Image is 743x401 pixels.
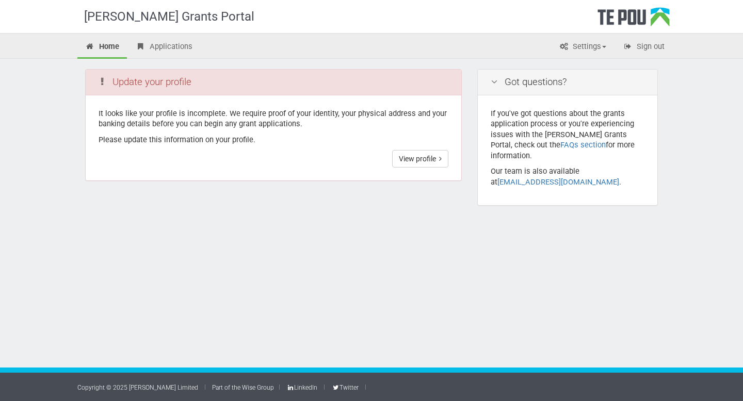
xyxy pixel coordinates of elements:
[491,166,644,187] p: Our team is also available at .
[99,108,448,129] p: It looks like your profile is incomplete. We require proof of your identity, your physical addres...
[212,384,274,391] a: Part of the Wise Group
[77,384,198,391] a: Copyright © 2025 [PERSON_NAME] Limited
[478,70,657,95] div: Got questions?
[77,36,127,59] a: Home
[331,384,358,391] a: Twitter
[86,70,461,95] div: Update your profile
[560,140,606,149] a: FAQs section
[597,7,670,33] div: Te Pou Logo
[551,36,614,59] a: Settings
[128,36,200,59] a: Applications
[491,108,644,161] p: If you've got questions about the grants application process or you're experiencing issues with t...
[615,36,672,59] a: Sign out
[99,135,448,145] p: Please update this information on your profile.
[497,177,619,187] a: [EMAIL_ADDRESS][DOMAIN_NAME]
[392,150,448,168] a: View profile
[286,384,317,391] a: LinkedIn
